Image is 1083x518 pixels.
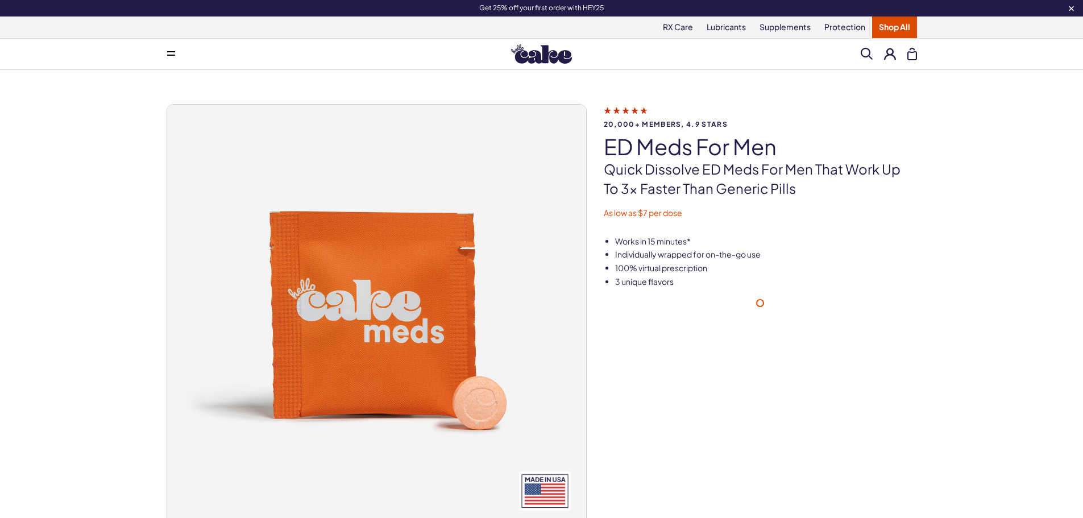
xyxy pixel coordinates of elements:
span: 20,000+ members, 4.9 stars [604,121,917,128]
div: Get 25% off your first order with HEY25 [132,3,951,13]
li: 100% virtual prescription [615,263,917,274]
a: Shop All [872,16,917,38]
a: 20,000+ members, 4.9 stars [604,105,917,128]
li: Works in 15 minutes* [615,236,917,247]
a: RX Care [656,16,700,38]
h1: ED Meds for Men [604,135,917,159]
a: Lubricants [700,16,753,38]
a: Supplements [753,16,818,38]
p: As low as $7 per dose [604,208,917,219]
a: Protection [818,16,872,38]
li: 3 unique flavors [615,276,917,288]
img: Hello Cake [511,44,572,64]
li: Individually wrapped for on-the-go use [615,249,917,260]
p: Quick dissolve ED Meds for men that work up to 3x faster than generic pills [604,160,917,198]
